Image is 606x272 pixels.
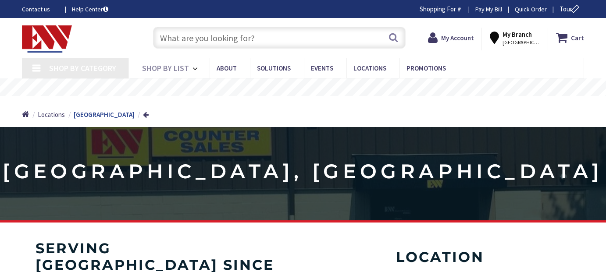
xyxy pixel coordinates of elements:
span: Shop By Category [49,63,116,73]
span: Locations [38,110,65,119]
span: Solutions [257,64,291,72]
a: Cart [556,30,584,46]
span: [GEOGRAPHIC_DATA], [GEOGRAPHIC_DATA] [503,39,540,46]
a: My Account [428,30,474,46]
a: Quick Order [515,5,547,14]
a: Help Center [72,5,108,14]
strong: [GEOGRAPHIC_DATA] [74,110,135,119]
span: About [217,64,237,72]
input: What are you looking for? [153,27,406,49]
div: My Branch [GEOGRAPHIC_DATA], [GEOGRAPHIC_DATA] [490,30,540,46]
strong: My Branch [503,30,532,39]
span: Promotions [406,64,446,72]
span: Shopping For [420,5,456,13]
span: Tour [560,5,582,13]
strong: # [457,5,461,13]
a: Contact us [22,5,58,14]
span: Shop By List [142,63,189,73]
a: Locations [38,110,65,119]
span: Events [311,64,333,72]
h4: Location [321,249,560,265]
strong: My Account [441,34,474,42]
a: Pay My Bill [475,5,502,14]
span: Locations [353,64,386,72]
img: Electrical Wholesalers, Inc. [22,25,72,53]
strong: Cart [571,30,584,46]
